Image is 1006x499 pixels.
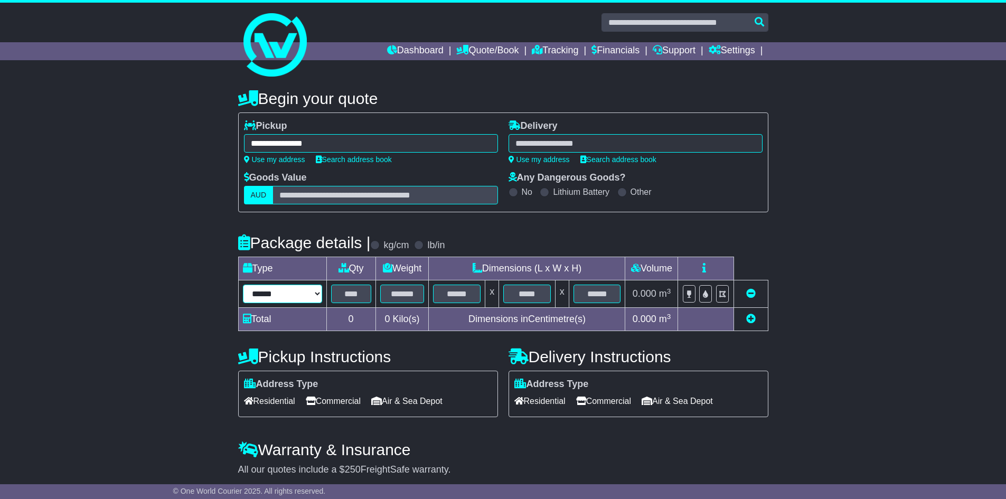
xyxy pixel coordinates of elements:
h4: Package details | [238,234,371,251]
span: Air & Sea Depot [642,393,713,409]
label: Lithium Battery [553,187,609,197]
a: Quote/Book [456,42,519,60]
a: Financials [591,42,640,60]
span: 0 [384,314,390,324]
h4: Begin your quote [238,90,768,107]
a: Search address book [316,155,392,164]
label: Any Dangerous Goods? [509,172,626,184]
label: Other [631,187,652,197]
td: Volume [625,257,678,280]
span: Commercial [306,393,361,409]
td: Total [238,308,326,331]
td: Dimensions (L x W x H) [429,257,625,280]
span: m [659,314,671,324]
a: Dashboard [387,42,444,60]
label: AUD [244,186,274,204]
td: 0 [326,308,375,331]
a: Support [653,42,695,60]
sup: 3 [667,287,671,295]
label: Goods Value [244,172,307,184]
h4: Delivery Instructions [509,348,768,365]
label: Delivery [509,120,558,132]
span: Residential [244,393,295,409]
span: © One World Courier 2025. All rights reserved. [173,487,326,495]
sup: 3 [667,313,671,321]
label: Address Type [244,379,318,390]
label: No [522,187,532,197]
a: Use my address [244,155,305,164]
span: 0.000 [633,314,656,324]
td: Qty [326,257,375,280]
label: lb/in [427,240,445,251]
td: Kilo(s) [375,308,429,331]
td: Dimensions in Centimetre(s) [429,308,625,331]
h4: Warranty & Insurance [238,441,768,458]
a: Tracking [532,42,578,60]
div: All our quotes include a $ FreightSafe warranty. [238,464,768,476]
label: kg/cm [383,240,409,251]
span: Commercial [576,393,631,409]
td: x [555,280,569,308]
td: x [485,280,499,308]
a: Use my address [509,155,570,164]
span: 250 [345,464,361,475]
td: Type [238,257,326,280]
a: Add new item [746,314,756,324]
label: Pickup [244,120,287,132]
span: m [659,288,671,299]
a: Remove this item [746,288,756,299]
span: Air & Sea Depot [371,393,443,409]
span: Residential [514,393,566,409]
a: Settings [709,42,755,60]
a: Search address book [580,155,656,164]
span: 0.000 [633,288,656,299]
td: Weight [375,257,429,280]
label: Address Type [514,379,589,390]
h4: Pickup Instructions [238,348,498,365]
